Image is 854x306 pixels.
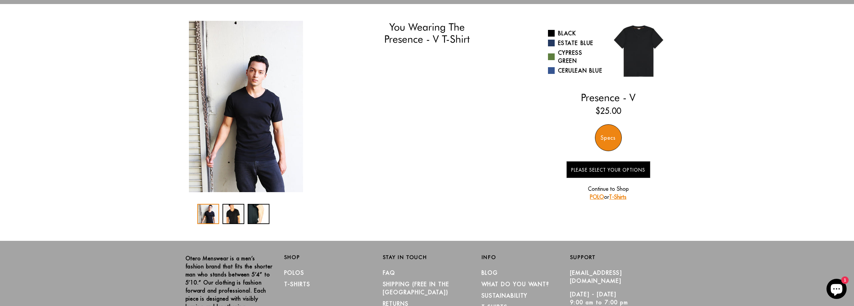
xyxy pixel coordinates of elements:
[824,279,849,301] inbox-online-store-chat: Shopify online store chat
[548,91,669,103] h2: Presence - V
[566,185,650,201] p: Continue to Shop or
[189,21,303,192] img: IMG_2089_copy_1024x1024_2x_942a6603-54c1-4003-9c8f-5ff6a8ea1aac_340x.jpg
[284,281,310,288] a: T-Shirts
[248,204,269,224] div: 3 / 3
[548,39,603,47] a: Estate Blue
[548,49,603,65] a: Cypress Green
[222,204,244,224] div: 2 / 3
[548,67,603,75] a: Cerulean Blue
[548,29,603,37] a: Black
[482,292,528,299] a: Sustainability
[482,254,570,260] h2: Info
[590,193,604,200] a: POLO
[566,161,650,178] button: Please Select Your Options
[383,254,471,260] h2: Stay in Touch
[186,21,306,192] div: 1 / 3
[570,269,622,284] a: [EMAIL_ADDRESS][DOMAIN_NAME]
[197,204,219,224] div: 1 / 3
[347,21,507,45] h1: You Wearing The Presence - V T-Shirt
[482,281,550,288] a: What Do You Want?
[609,193,626,200] a: T-Shirts
[596,105,621,117] ins: $25.00
[383,269,396,276] a: FAQ
[482,269,498,276] a: Blog
[595,124,622,151] div: Specs
[571,167,645,173] span: Please Select Your Options
[284,254,373,260] h2: Shop
[608,21,669,81] img: 01.jpg
[383,281,449,296] a: SHIPPING (Free in the [GEOGRAPHIC_DATA])
[284,269,305,276] a: Polos
[570,254,669,260] h2: Support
